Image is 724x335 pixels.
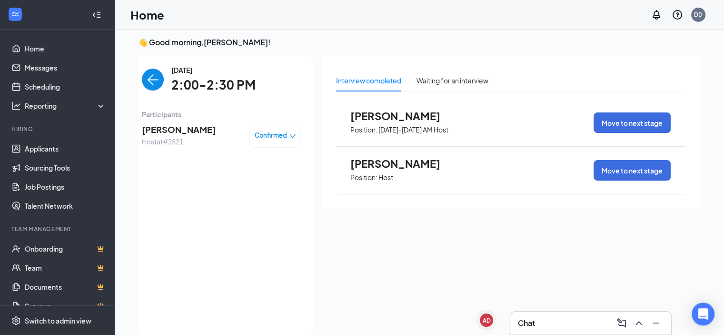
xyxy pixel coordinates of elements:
div: Waiting for an interview [417,75,488,86]
a: Job Postings [25,177,106,196]
a: Messages [25,58,106,77]
svg: ComposeMessage [616,317,627,329]
a: Home [25,39,106,58]
div: Team Management [11,225,104,233]
button: ChevronUp [631,315,646,331]
h3: 👋 Good morning, [PERSON_NAME] ! [138,37,700,48]
svg: QuestionInfo [672,9,683,20]
a: OnboardingCrown [25,239,106,258]
p: Host [378,173,393,182]
svg: ChevronUp [633,317,645,329]
a: DocumentsCrown [25,277,106,296]
span: Host at #2521 [142,136,216,147]
div: Reporting [25,101,107,111]
svg: Collapse [92,10,101,20]
svg: Minimize [650,317,662,329]
p: [DATE]-[DATE] AM Host [378,125,448,134]
a: SurveysCrown [25,296,106,315]
svg: Notifications [651,9,662,20]
span: Participants [142,109,301,120]
span: down [289,133,296,140]
a: Sourcing Tools [25,158,106,177]
a: Scheduling [25,77,106,96]
a: TeamCrown [25,258,106,277]
div: DD [694,10,703,19]
div: Open Intercom Messenger [692,303,714,325]
span: Confirmed [255,131,287,140]
button: back-button [142,69,164,91]
h1: Home [130,7,164,23]
button: Move to next stage [594,112,671,133]
p: Position: [350,125,377,134]
svg: Analysis [11,101,21,111]
div: Interview completed [336,75,401,86]
span: 2:00-2:30 PM [171,75,256,95]
svg: Settings [11,316,21,325]
h3: Chat [518,318,535,328]
svg: WorkstreamLogo [10,10,20,19]
a: Applicants [25,139,106,158]
button: ComposeMessage [614,315,629,331]
div: Hiring [11,125,104,133]
p: Position: [350,173,377,182]
span: [PERSON_NAME] [350,110,455,122]
button: Minimize [648,315,664,331]
a: Talent Network [25,196,106,215]
span: [DATE] [171,65,256,75]
span: [PERSON_NAME] [350,157,455,170]
div: Switch to admin view [25,316,91,325]
span: [PERSON_NAME] [142,123,216,136]
div: AD [483,316,491,325]
button: Move to next stage [594,160,671,181]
